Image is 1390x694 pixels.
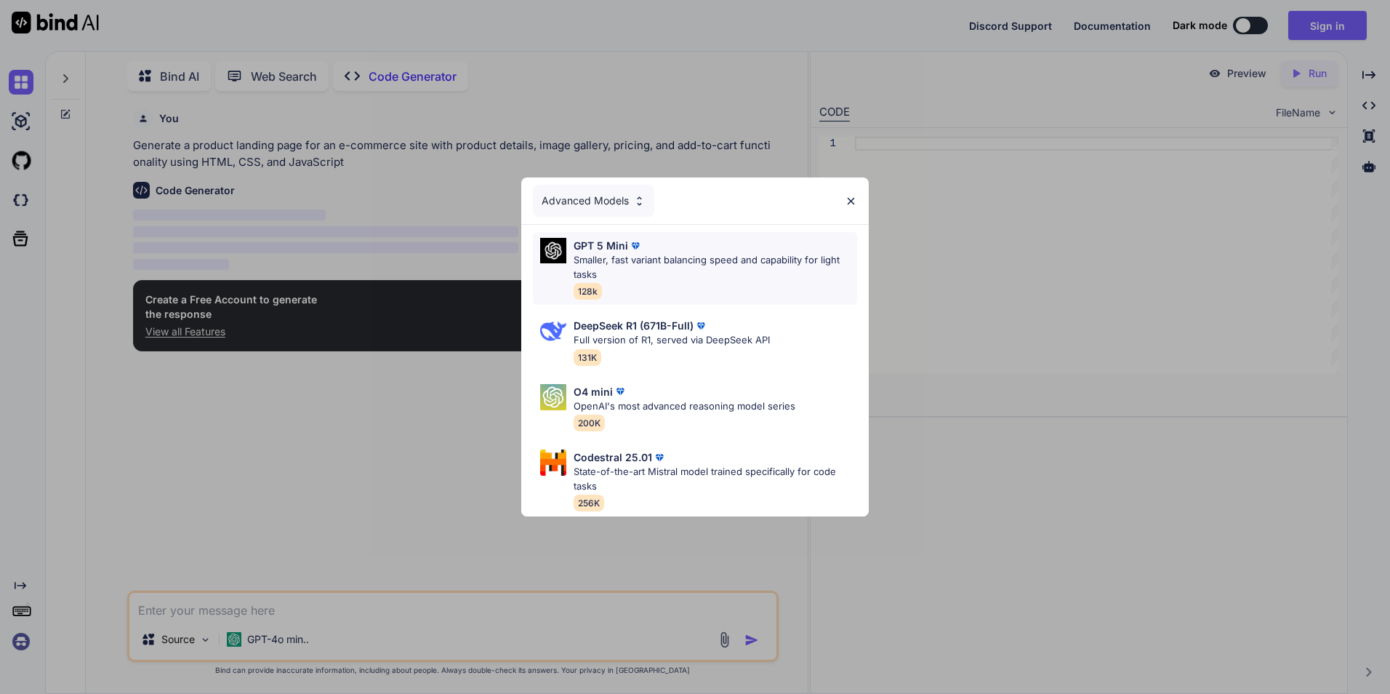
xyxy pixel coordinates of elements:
span: 256K [574,495,604,511]
img: Pick Models [540,450,566,476]
img: Pick Models [633,195,646,207]
p: GPT 5 Mini [574,238,628,253]
p: O4 mini [574,384,613,399]
img: premium [628,239,643,253]
span: 128k [574,283,602,300]
img: premium [652,450,667,465]
img: close [845,195,857,207]
img: Pick Models [540,318,566,344]
p: State-of-the-art Mistral model trained specifically for code tasks [574,465,857,493]
p: Codestral 25.01 [574,450,652,465]
div: Advanced Models [533,185,654,217]
p: Full version of R1, served via DeepSeek API [574,333,770,348]
span: 200K [574,415,605,431]
img: premium [694,319,708,333]
img: premium [613,384,627,399]
img: Pick Models [540,238,566,263]
p: DeepSeek R1 (671B-Full) [574,318,694,333]
img: Pick Models [540,384,566,410]
p: OpenAI's most advanced reasoning model series [574,399,795,414]
span: 131K [574,349,601,366]
p: Smaller, fast variant balancing speed and capability for light tasks [574,253,857,282]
